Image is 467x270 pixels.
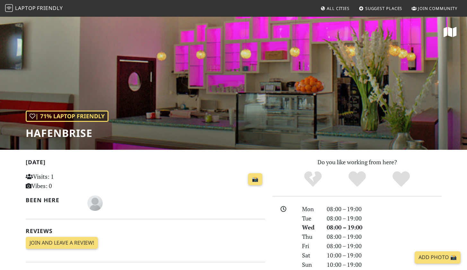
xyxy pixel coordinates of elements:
div: Definitely! [379,170,423,188]
span: Suggest Places [365,5,402,11]
a: Suggest Places [356,3,405,14]
div: 08:00 – 19:00 [323,204,445,214]
div: | 71% Laptop Friendly [26,111,108,122]
div: 08:00 – 19:00 [323,223,445,232]
div: Sat [298,251,323,260]
span: Laptop [15,4,36,12]
h2: Reviews [26,228,265,234]
span: All Cities [327,5,350,11]
a: Add Photo 📸 [415,251,461,264]
div: No [291,170,335,188]
p: Do you like working from here? [273,157,442,167]
a: Join Community [409,3,460,14]
a: 📸 [248,173,262,185]
a: Join and leave a review! [26,237,98,249]
div: Wed [298,223,323,232]
div: Sun [298,260,323,269]
div: Mon [298,204,323,214]
img: LaptopFriendly [5,4,13,12]
div: 10:00 – 19:00 [323,260,445,269]
div: 08:00 – 19:00 [323,214,445,223]
div: Tue [298,214,323,223]
p: Visits: 1 Vibes: 0 [26,172,100,191]
div: 08:00 – 19:00 [323,232,445,241]
span: Paula Menzel [87,199,103,206]
a: LaptopFriendly LaptopFriendly [5,3,63,14]
img: blank-535327c66bd565773addf3077783bbfce4b00ec00e9fd257753287c682c7fa38.png [87,195,103,211]
span: Friendly [37,4,63,12]
div: Thu [298,232,323,241]
div: Yes [335,170,379,188]
a: All Cities [318,3,352,14]
div: Fri [298,241,323,251]
h1: Hafenbrise [26,127,108,139]
span: Join Community [418,5,457,11]
div: 08:00 – 19:00 [323,241,445,251]
div: 10:00 – 19:00 [323,251,445,260]
h2: [DATE] [26,159,265,168]
h2: Been here [26,197,80,203]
